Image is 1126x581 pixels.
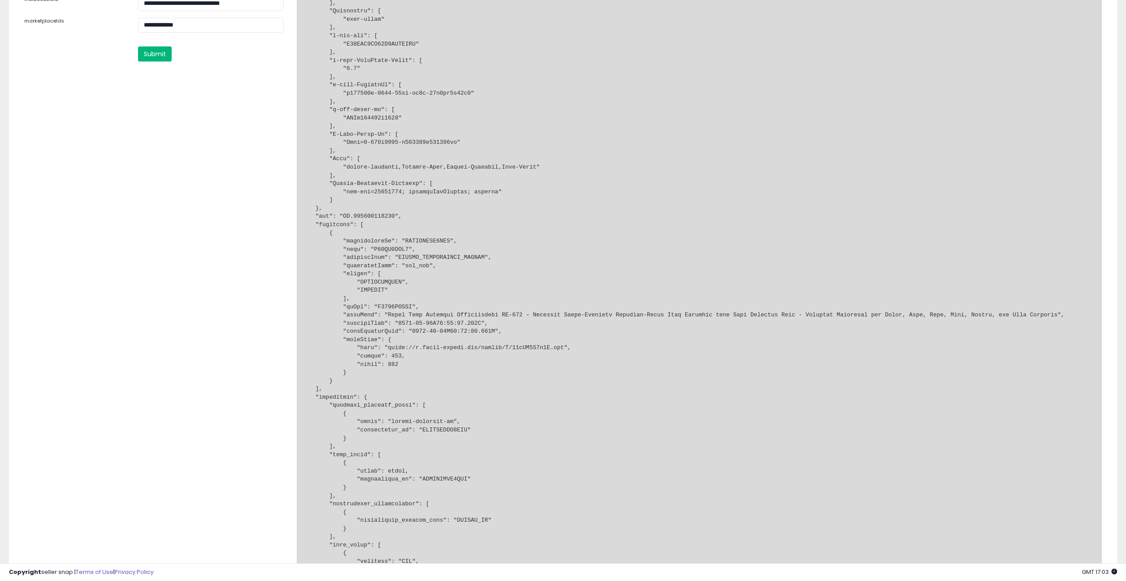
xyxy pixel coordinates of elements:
button: Submit [138,46,172,62]
label: marketplaceIds [18,18,131,25]
strong: Copyright [9,568,41,576]
div: seller snap | | [9,568,154,577]
a: Privacy Policy [115,568,154,576]
a: Terms of Use [76,568,113,576]
span: 2025-08-11 17:03 GMT [1082,568,1117,576]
